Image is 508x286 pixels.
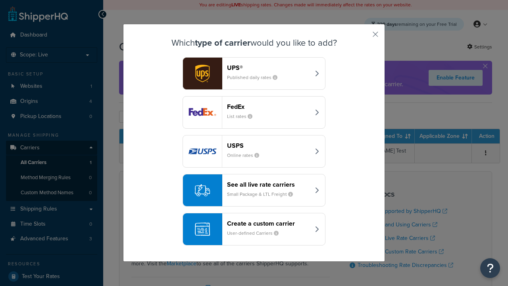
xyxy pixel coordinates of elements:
small: Small Package & LTL Freight [227,191,299,198]
h3: Which would you like to add? [143,38,365,48]
small: Published daily rates [227,74,284,81]
button: Open Resource Center [480,258,500,278]
button: fedEx logoFedExList rates [183,96,325,129]
header: Create a custom carrier [227,220,310,227]
header: FedEx [227,103,310,110]
button: usps logoUSPSOnline rates [183,135,325,168]
strong: type of carrier [195,36,250,49]
button: Create a custom carrierUser-defined Carriers [183,213,325,245]
header: UPS® [227,64,310,71]
img: ups logo [183,58,222,89]
small: Online rates [227,152,266,159]
button: See all live rate carriersSmall Package & LTL Freight [183,174,325,207]
button: ups logoUPS®Published daily rates [183,57,325,90]
header: See all live rate carriers [227,181,310,188]
img: icon-carrier-custom-c93b8a24.svg [195,222,210,237]
img: usps logo [183,135,222,167]
header: USPS [227,142,310,149]
small: List rates [227,113,259,120]
img: fedEx logo [183,97,222,128]
small: User-defined Carriers [227,230,285,237]
img: icon-carrier-liverate-becf4550.svg [195,183,210,198]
